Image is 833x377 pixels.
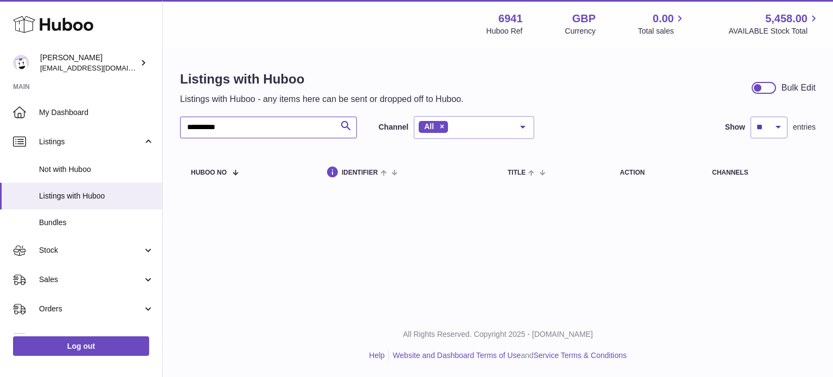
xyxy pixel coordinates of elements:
[180,71,464,88] h1: Listings with Huboo
[728,26,820,36] span: AVAILABLE Stock Total
[565,26,596,36] div: Currency
[39,218,154,228] span: Bundles
[638,11,686,36] a: 0.00 Total sales
[39,107,154,118] span: My Dashboard
[620,169,690,176] div: action
[725,122,745,132] label: Show
[712,169,805,176] div: channels
[39,191,154,201] span: Listings with Huboo
[498,11,523,26] strong: 6941
[40,63,159,72] span: [EMAIL_ADDRESS][DOMAIN_NAME]
[13,55,29,71] img: internalAdmin-6941@internal.huboo.com
[534,351,627,360] a: Service Terms & Conditions
[765,11,808,26] span: 5,458.00
[342,169,378,176] span: identifier
[424,122,434,131] span: All
[39,333,154,343] span: Usage
[180,93,464,105] p: Listings with Huboo - any items here can be sent or dropped off to Huboo.
[39,304,143,314] span: Orders
[393,351,521,360] a: Website and Dashboard Terms of Use
[171,329,824,340] p: All Rights Reserved. Copyright 2025 - [DOMAIN_NAME]
[13,336,149,356] a: Log out
[486,26,523,36] div: Huboo Ref
[572,11,595,26] strong: GBP
[638,26,686,36] span: Total sales
[39,137,143,147] span: Listings
[379,122,408,132] label: Channel
[369,351,385,360] a: Help
[653,11,674,26] span: 0.00
[508,169,526,176] span: title
[389,350,626,361] li: and
[191,169,227,176] span: Huboo no
[793,122,816,132] span: entries
[39,274,143,285] span: Sales
[781,82,816,94] div: Bulk Edit
[39,245,143,255] span: Stock
[728,11,820,36] a: 5,458.00 AVAILABLE Stock Total
[40,53,138,73] div: [PERSON_NAME]
[39,164,154,175] span: Not with Huboo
